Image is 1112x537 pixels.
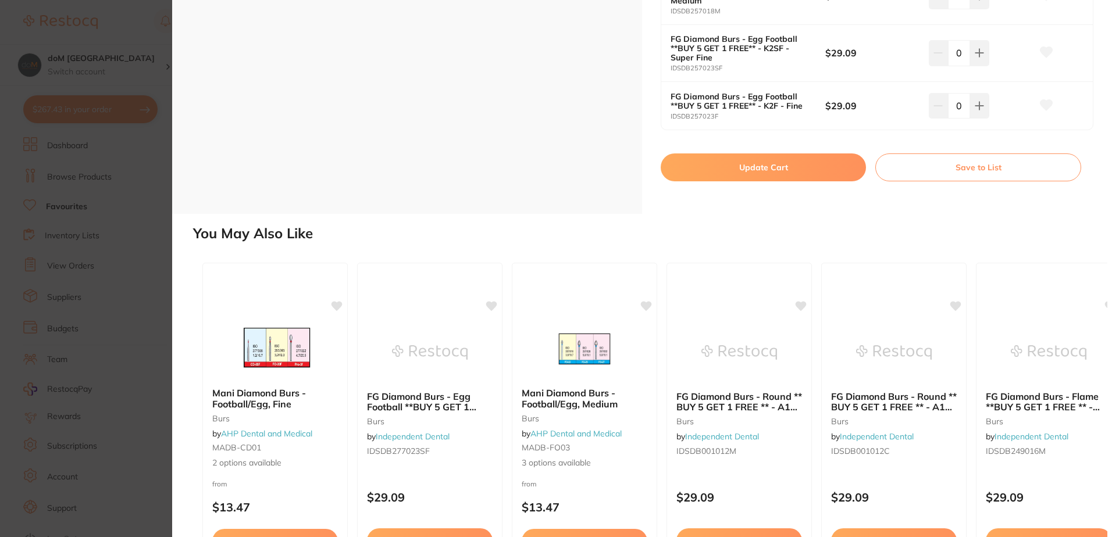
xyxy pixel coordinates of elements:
p: $13.47 [212,500,338,514]
small: burs [522,414,647,423]
span: 2 options available [212,457,338,469]
button: Update Cart [661,153,866,181]
a: Independent Dental [685,431,759,442]
p: $29.09 [986,491,1111,504]
small: burs [676,417,802,426]
small: burs [986,417,1111,426]
b: $29.09 [825,46,918,59]
button: Save to List [875,153,1081,181]
small: IDSDB257023SF [671,65,825,72]
p: $29.09 [367,491,493,504]
span: from [522,479,537,488]
b: FG Diamond Burs - Egg Football **BUY 5 GET 1 FREE** - K2F - Fine [671,92,810,110]
small: IDSDB257018M [671,8,825,15]
b: Mani Diamond Burs - Football/Egg, Medium [522,388,647,409]
img: FG Diamond Burs - Flame **BUY 5 GET 1 FREE ** - E6M - Medium [1011,324,1086,382]
span: by [522,428,622,439]
span: 3 options available [522,457,647,469]
a: Independent Dental [376,431,450,442]
small: IDSDB001012C [831,446,957,456]
p: $29.09 [831,491,957,504]
span: by [676,431,759,442]
small: burs [831,417,957,426]
span: by [986,431,1068,442]
a: Independent Dental [840,431,914,442]
small: IDSDB249016M [986,446,1111,456]
span: by [831,431,914,442]
b: $29.09 [825,99,918,112]
small: IDSDB277023SF [367,446,493,456]
img: FG Diamond Burs - Egg Football **BUY 5 GET 1 FREE** - K2RSF - Super Fine [392,324,468,382]
span: by [212,428,312,439]
small: burs [212,414,338,423]
img: Mani Diamond Burs - Football/Egg, Medium [547,320,622,378]
b: FG Diamond Burs - Flame **BUY 5 GET 1 FREE ** - E6M - Medium [986,391,1111,413]
a: AHP Dental and Medical [221,428,312,439]
small: IDSDB001012M [676,446,802,456]
b: FG Diamond Burs - Round ** BUY 5 GET 1 FREE ** - A1M - Medium [676,391,802,413]
small: MADB-FO03 [522,443,647,452]
b: FG Diamond Burs - Round ** BUY 5 GET 1 FREE ** - A1C - Coarse [831,391,957,413]
a: Independent Dental [995,431,1068,442]
h2: You May Also Like [193,225,1107,242]
small: IDSDB257023F [671,113,825,120]
a: AHP Dental and Medical [530,428,622,439]
p: $13.47 [522,500,647,514]
small: MADB-CD01 [212,443,338,452]
span: by [367,431,450,442]
b: FG Diamond Burs - Egg Football **BUY 5 GET 1 FREE** - K2SF - Super Fine [671,34,810,62]
small: burs [367,417,493,426]
span: from [212,479,227,488]
img: Mani Diamond Burs - Football/Egg, Fine [237,320,313,378]
b: FG Diamond Burs - Egg Football **BUY 5 GET 1 FREE** - K2RSF - Super Fine [367,391,493,413]
img: FG Diamond Burs - Round ** BUY 5 GET 1 FREE ** - A1C - Coarse [856,324,932,382]
b: Mani Diamond Burs - Football/Egg, Fine [212,388,338,409]
img: FG Diamond Burs - Round ** BUY 5 GET 1 FREE ** - A1M - Medium [701,324,777,382]
p: $29.09 [676,491,802,504]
